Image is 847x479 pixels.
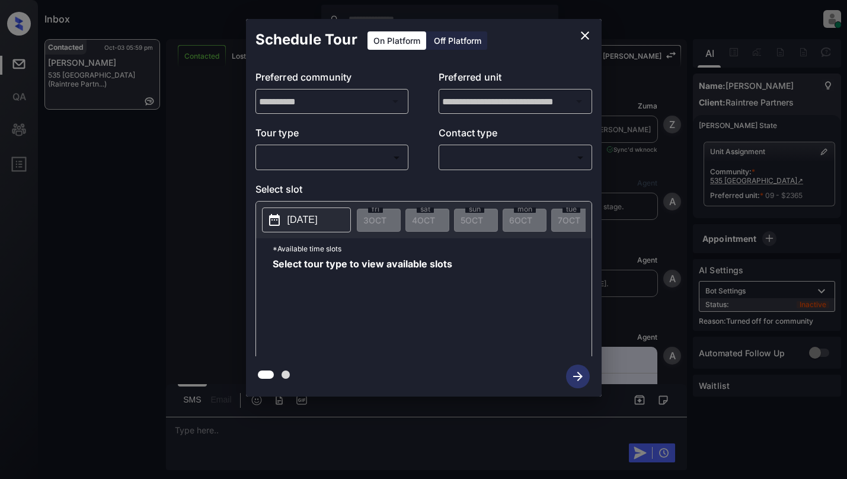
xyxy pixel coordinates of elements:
span: Select tour type to view available slots [273,259,452,354]
div: On Platform [367,31,426,50]
p: Contact type [439,126,592,145]
p: Tour type [255,126,409,145]
h2: Schedule Tour [246,19,367,60]
button: [DATE] [262,207,351,232]
div: Off Platform [428,31,487,50]
button: close [573,24,597,47]
p: [DATE] [287,213,318,227]
p: Preferred community [255,70,409,89]
p: Select slot [255,182,592,201]
p: Preferred unit [439,70,592,89]
p: *Available time slots [273,238,592,259]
